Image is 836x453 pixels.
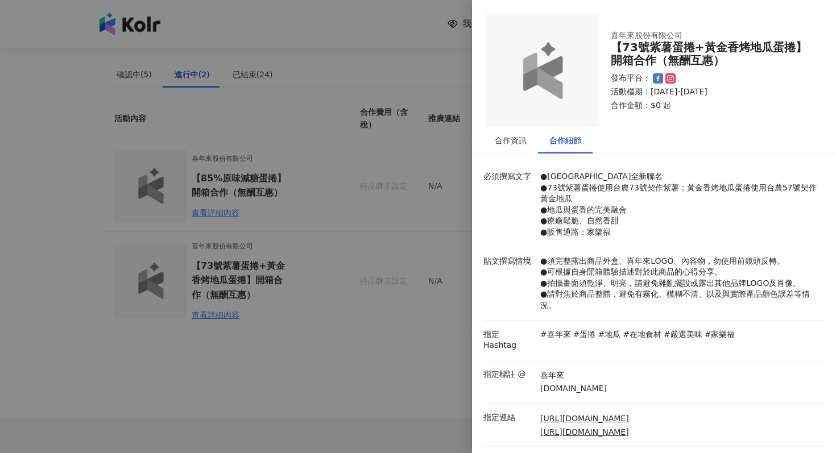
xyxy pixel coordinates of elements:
[540,171,819,238] p: ●[GEOGRAPHIC_DATA]全新聯名 ●73號紫薯蛋捲使用台農73號契作紫薯；黃金香烤地瓜蛋捲使用台農57號契作黃金地瓜 ●地瓜與蛋香的完美融合 ●療癒鬆脆、自然香甜 ●販售通路：家樂福
[611,30,793,41] div: 喜年來股份有限公司
[611,41,811,67] div: 【73號紫薯蛋捲+黃金香烤地瓜蛋捲】開箱合作（無酬互惠）
[611,86,811,98] p: 活動檔期：[DATE]-[DATE]
[540,383,607,394] p: [DOMAIN_NAME]
[483,369,535,380] p: 指定標註 @
[483,412,535,423] p: 指定連結
[483,329,535,351] p: 指定 Hashtag
[664,329,702,340] p: #嚴選美味
[611,73,651,84] p: 發布平台：
[483,256,535,267] p: 貼文撰寫情境
[540,427,629,438] a: [URL][DOMAIN_NAME]
[623,329,661,340] p: #在地食材
[540,256,819,311] p: ●須完整露出商品外盒、喜年來LOGO、內容物，勿使用前鏡頭反轉。 ●可根據自身開箱體驗描述對於此商品的心得分享。 ●拍攝畫面須乾淨、明亮，請避免雜亂擺設或露出其他品牌LOGO及肖像。 ●請對焦於...
[483,171,535,182] p: 必須撰寫文字
[573,329,596,340] p: #蛋捲
[611,100,811,111] p: 合作金額： $0 起
[705,329,735,340] p: #家樂福
[540,413,629,425] a: [URL][DOMAIN_NAME]
[514,42,571,99] img: logo
[540,370,607,381] p: 喜年來
[598,329,620,340] p: #地瓜
[540,329,571,340] p: #喜年來
[549,134,581,147] div: 合作細節
[495,134,527,147] div: 合作資訊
